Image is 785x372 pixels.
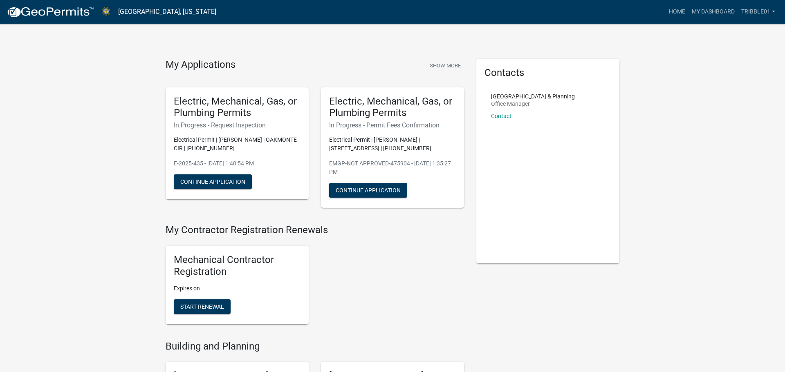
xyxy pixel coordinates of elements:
a: [GEOGRAPHIC_DATA], [US_STATE] [118,5,216,19]
a: Home [666,4,689,20]
button: Show More [426,59,464,72]
h5: Electric, Mechanical, Gas, or Plumbing Permits [174,96,301,119]
p: Electrical Permit | [PERSON_NAME] | [STREET_ADDRESS] | [PHONE_NUMBER] [329,136,456,153]
h5: Mechanical Contractor Registration [174,254,301,278]
p: Expires on [174,284,301,293]
button: Start Renewal [174,299,231,314]
p: Electrical Permit | [PERSON_NAME] | OAKMONTE CIR | [PHONE_NUMBER] [174,136,301,153]
button: Continue Application [174,174,252,189]
h5: Contacts [484,67,611,79]
h5: Electric, Mechanical, Gas, or Plumbing Permits [329,96,456,119]
button: Continue Application [329,183,407,198]
h4: My Applications [166,59,235,71]
p: E-2025-435 - [DATE] 1:40:54 PM [174,159,301,168]
p: Office Manager [491,101,575,107]
span: Start Renewal [180,303,224,310]
a: Contact [491,113,511,119]
a: Tribble01 [738,4,778,20]
wm-registration-list-section: My Contractor Registration Renewals [166,224,464,330]
h6: In Progress - Permit Fees Confirmation [329,121,456,129]
p: [GEOGRAPHIC_DATA] & Planning [491,94,575,99]
h4: My Contractor Registration Renewals [166,224,464,236]
h6: In Progress - Request Inspection [174,121,301,129]
a: My Dashboard [689,4,738,20]
h4: Building and Planning [166,341,464,352]
p: EMGP-NOT APPROVED-475904 - [DATE] 1:35:27 PM [329,159,456,176]
img: Abbeville County, South Carolina [101,6,112,17]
